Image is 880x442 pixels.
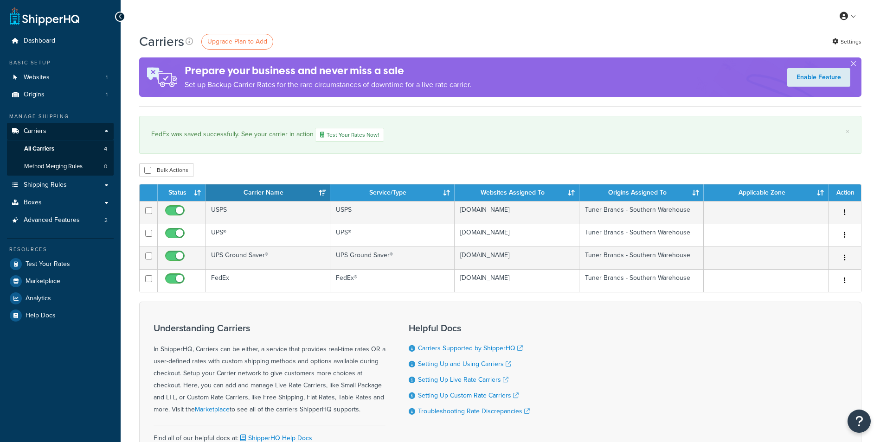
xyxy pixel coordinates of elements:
a: Method Merging Rules 0 [7,158,114,175]
h3: Understanding Carriers [154,323,385,333]
th: Action [829,184,861,201]
a: Carriers Supported by ShipperHQ [418,343,523,353]
a: × [846,128,849,135]
span: 1 [106,91,108,99]
div: Resources [7,246,114,253]
a: Setting Up Live Rate Carriers [418,375,508,385]
td: UPS Ground Saver® [330,246,455,269]
td: Tuner Brands - Southern Warehouse [579,246,704,269]
span: Dashboard [24,37,55,45]
a: Test Your Rates Now! [315,128,384,142]
span: Help Docs [26,312,56,320]
a: Carriers [7,123,114,140]
span: Marketplace [26,278,60,285]
td: Tuner Brands - Southern Warehouse [579,269,704,292]
a: Troubleshooting Rate Discrepancies [418,406,530,416]
td: [DOMAIN_NAME] [455,246,579,269]
span: Websites [24,74,50,82]
th: Service/Type: activate to sort column ascending [330,184,455,201]
th: Websites Assigned To: activate to sort column ascending [455,184,579,201]
td: [DOMAIN_NAME] [455,201,579,224]
a: Advanced Features 2 [7,212,114,229]
a: Enable Feature [787,68,850,87]
h4: Prepare your business and never miss a sale [185,63,471,78]
th: Applicable Zone: activate to sort column ascending [704,184,829,201]
td: USPS [330,201,455,224]
th: Status: activate to sort column ascending [158,184,206,201]
th: Carrier Name: activate to sort column ascending [206,184,330,201]
th: Origins Assigned To: activate to sort column ascending [579,184,704,201]
span: 1 [106,74,108,82]
a: Websites 1 [7,69,114,86]
td: Tuner Brands - Southern Warehouse [579,201,704,224]
span: 2 [104,216,108,224]
span: 4 [104,145,107,153]
li: Method Merging Rules [7,158,114,175]
button: Bulk Actions [139,163,193,177]
li: Origins [7,86,114,103]
a: All Carriers 4 [7,140,114,158]
a: Help Docs [7,307,114,324]
button: Open Resource Center [848,410,871,433]
span: Upgrade Plan to Add [207,37,267,46]
li: Carriers [7,123,114,176]
a: Origins 1 [7,86,114,103]
span: Carriers [24,127,46,135]
td: [DOMAIN_NAME] [455,269,579,292]
td: [DOMAIN_NAME] [455,224,579,246]
a: Analytics [7,290,114,307]
td: FedEx® [330,269,455,292]
td: Tuner Brands - Southern Warehouse [579,224,704,246]
div: In ShipperHQ, Carriers can be either, a service that provides real-time rates OR a user-defined r... [154,323,385,416]
a: Dashboard [7,32,114,50]
a: Boxes [7,194,114,211]
div: Basic Setup [7,59,114,67]
a: Setting Up and Using Carriers [418,359,511,369]
a: Settings [832,35,861,48]
span: Test Your Rates [26,260,70,268]
a: Test Your Rates [7,256,114,272]
a: Setting Up Custom Rate Carriers [418,391,519,400]
span: Analytics [26,295,51,303]
a: Upgrade Plan to Add [201,34,273,50]
td: UPS® [206,224,330,246]
span: Shipping Rules [24,181,67,189]
a: Shipping Rules [7,177,114,194]
td: UPS Ground Saver® [206,246,330,269]
img: ad-rules-rateshop-fe6ec290ccb7230408bd80ed9643f0289d75e0ffd9eb532fc0e269fcd187b520.png [139,57,185,97]
h1: Carriers [139,32,184,51]
h3: Helpful Docs [409,323,530,333]
li: Advanced Features [7,212,114,229]
span: 0 [104,163,107,170]
span: Method Merging Rules [24,163,83,170]
a: ShipperHQ Home [10,7,79,25]
span: All Carriers [24,145,54,153]
span: Boxes [24,199,42,207]
li: Websites [7,69,114,86]
td: FedEx [206,269,330,292]
p: Set up Backup Carrier Rates for the rare circumstances of downtime for a live rate carrier. [185,78,471,91]
li: All Carriers [7,140,114,158]
a: Marketplace [7,273,114,290]
div: Manage Shipping [7,113,114,120]
span: Advanced Features [24,216,80,224]
td: UPS® [330,224,455,246]
a: Marketplace [195,404,230,414]
span: Origins [24,91,45,99]
td: USPS [206,201,330,224]
div: FedEx was saved successfully. See your carrier in action [151,128,849,142]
